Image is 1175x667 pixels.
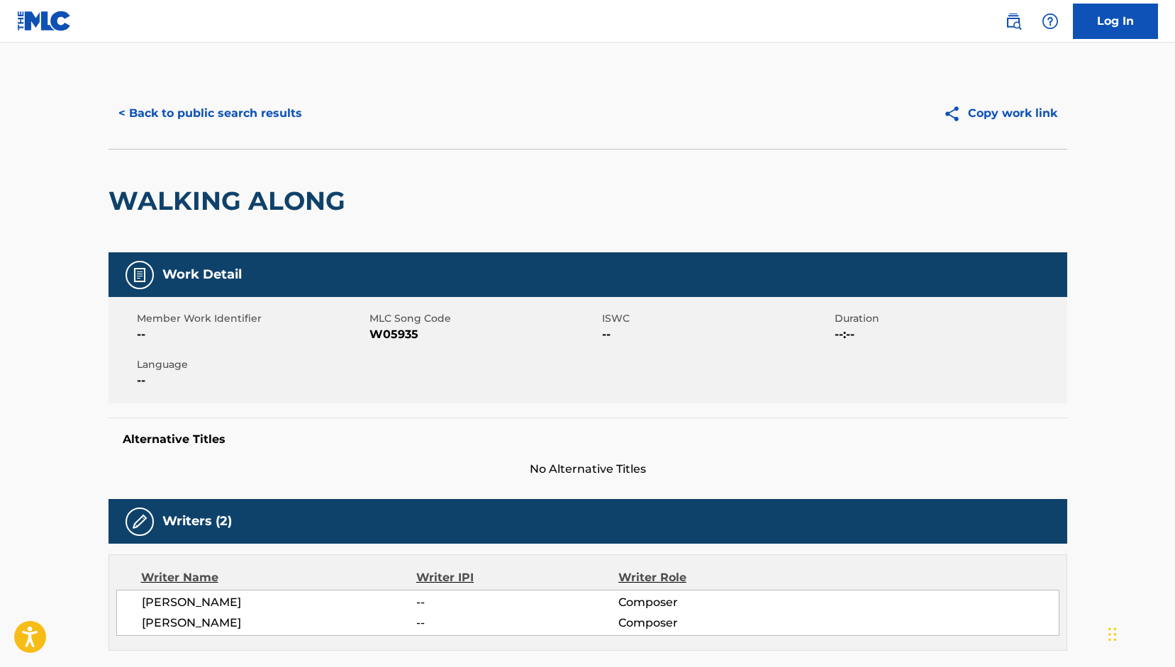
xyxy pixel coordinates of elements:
span: MLC Song Code [369,311,598,326]
span: Member Work Identifier [137,311,366,326]
div: Writer Name [141,569,417,586]
button: Copy work link [933,96,1067,131]
span: -- [416,615,618,632]
div: Writer Role [618,569,802,586]
a: Public Search [999,7,1028,35]
span: --:-- [835,326,1064,343]
h5: Writers (2) [162,513,232,529]
span: Composer [618,594,802,611]
h5: Alternative Titles [123,432,1053,447]
img: Writers [131,513,148,530]
span: [PERSON_NAME] [142,594,417,611]
span: ISWC [602,311,831,326]
span: -- [137,326,366,343]
span: Duration [835,311,1064,326]
div: Writer IPI [416,569,618,586]
span: -- [416,594,618,611]
div: Help [1036,7,1064,35]
span: Language [137,357,366,372]
span: W05935 [369,326,598,343]
h2: WALKING ALONG [108,185,352,217]
span: -- [602,326,831,343]
img: Copy work link [943,105,968,123]
span: Composer [618,615,802,632]
img: help [1042,13,1059,30]
div: Drag [1108,613,1117,656]
img: MLC Logo [17,11,72,31]
span: No Alternative Titles [108,461,1067,478]
h5: Work Detail [162,267,242,283]
button: < Back to public search results [108,96,312,131]
span: [PERSON_NAME] [142,615,417,632]
iframe: Chat Widget [1104,599,1175,667]
img: Work Detail [131,267,148,284]
span: -- [137,372,366,389]
img: search [1005,13,1022,30]
a: Log In [1073,4,1158,39]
